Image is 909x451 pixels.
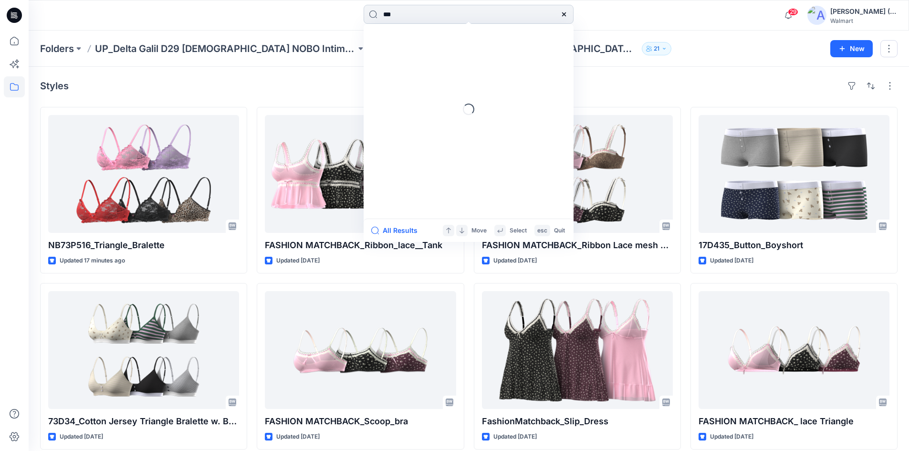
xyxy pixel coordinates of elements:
[40,80,69,92] h4: Styles
[493,256,537,266] p: Updated [DATE]
[830,6,897,17] div: [PERSON_NAME] (Delta Galil)
[699,415,889,428] p: FASHION MATCHBACK_ lace Triangle
[95,42,356,55] a: UP_Delta Galil D29 [DEMOGRAPHIC_DATA] NOBO Intimates
[265,239,456,252] p: FASHION MATCHBACK_Ribbon_lace__Tank
[265,291,456,409] a: FASHION MATCHBACK_Scoop_bra
[537,226,547,236] p: esc
[482,239,673,252] p: FASHION MATCHBACK_Ribbon Lace mesh bralette.2
[48,239,239,252] p: NB73P516_Triangle_Bralette
[482,291,673,409] a: FashionMatchback_Slip_Dress
[493,432,537,442] p: Updated [DATE]
[510,226,527,236] p: Select
[554,226,565,236] p: Quit
[699,115,889,233] a: 17D435_Button_Boyshort
[48,115,239,233] a: NB73P516_Triangle_Bralette
[471,226,487,236] p: Move
[48,415,239,428] p: 73D34_Cotton Jersey Triangle Bralette w. Buttons
[699,291,889,409] a: FASHION MATCHBACK_ lace Triangle
[482,415,673,428] p: FashionMatchback_Slip_Dress
[830,17,897,24] div: Walmart
[276,432,320,442] p: Updated [DATE]
[710,256,753,266] p: Updated [DATE]
[40,42,74,55] a: Folders
[807,6,826,25] img: avatar
[60,432,103,442] p: Updated [DATE]
[265,115,456,233] a: FASHION MATCHBACK_Ribbon_lace__Tank
[371,225,424,236] button: All Results
[710,432,753,442] p: Updated [DATE]
[276,256,320,266] p: Updated [DATE]
[830,40,873,57] button: New
[265,415,456,428] p: FASHION MATCHBACK_Scoop_bra
[60,256,125,266] p: Updated 17 minutes ago
[48,291,239,409] a: 73D34_Cotton Jersey Triangle Bralette w. Buttons
[699,239,889,252] p: 17D435_Button_Boyshort
[482,115,673,233] a: FASHION MATCHBACK_Ribbon Lace mesh bralette.2
[642,42,671,55] button: 21
[788,8,798,16] span: 29
[654,43,659,54] p: 21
